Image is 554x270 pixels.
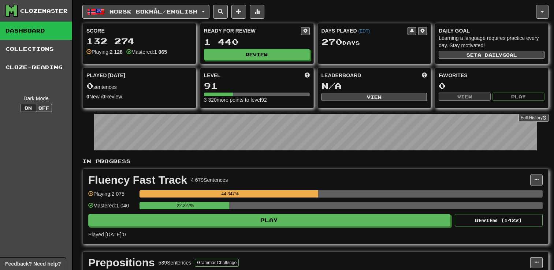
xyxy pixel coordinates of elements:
[305,72,310,79] span: Score more points to level up
[88,190,136,202] div: Playing: 2 075
[88,232,126,237] span: Played [DATE]: 0
[321,93,427,101] button: View
[439,93,491,101] button: View
[191,176,228,184] div: 4 679 Sentences
[88,214,450,226] button: Play
[154,49,167,55] strong: 1 065
[213,5,228,19] button: Search sentences
[439,27,544,34] div: Daily Goal
[321,27,408,34] div: Days Played
[142,190,318,198] div: 44.347%
[321,37,427,47] div: Day s
[439,81,544,90] div: 0
[159,259,192,266] div: 539 Sentences
[86,93,192,100] div: New / Review
[204,49,310,60] button: Review
[439,51,544,59] button: Seta dailygoal
[103,94,105,100] strong: 0
[88,202,136,214] div: Mastered: 1 040
[204,37,310,46] div: 1 440
[126,48,167,56] div: Mastered:
[86,27,192,34] div: Score
[204,96,310,104] div: 3 320 more points to level 92
[321,80,342,91] span: N/A
[5,95,67,102] div: Dark Mode
[86,72,125,79] span: Played [DATE]
[5,260,61,267] span: Open feedback widget
[86,94,89,100] strong: 0
[204,81,310,90] div: 91
[492,93,544,101] button: Play
[204,72,220,79] span: Level
[20,104,36,112] button: On
[36,104,52,112] button: Off
[195,259,239,267] button: Grammar Challenge
[109,8,197,15] span: Norsk bokmål / English
[250,5,264,19] button: More stats
[455,214,543,226] button: Review (1422)
[439,34,544,49] div: Learning a language requires practice every day. Stay motivated!
[477,52,502,57] span: a daily
[86,37,192,46] div: 132 274
[518,114,549,122] a: Full History
[231,5,246,19] button: Add sentence to collection
[88,175,187,185] div: Fluency Fast Track
[321,72,361,79] span: Leaderboard
[142,202,229,209] div: 22.227%
[20,7,68,15] div: Clozemaster
[86,81,192,91] div: sentences
[422,72,427,79] span: This week in points, UTC
[358,29,370,34] a: (EDT)
[82,158,549,165] p: In Progress
[88,257,155,268] div: Prepositions
[321,37,342,47] span: 270
[204,27,301,34] div: Ready for Review
[86,80,93,91] span: 0
[110,49,123,55] strong: 2 128
[86,48,123,56] div: Playing:
[82,5,209,19] button: Norsk bokmål/English
[439,72,544,79] div: Favorites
